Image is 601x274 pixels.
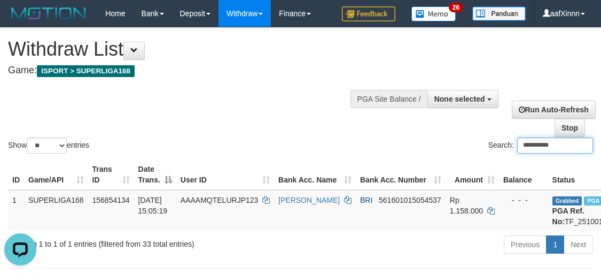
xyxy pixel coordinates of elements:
span: Grabbed [552,196,582,205]
a: 1 [546,235,564,254]
th: Trans ID: activate to sort column ascending [88,159,134,190]
label: Search: [488,138,593,154]
a: Run Auto-Refresh [512,101,596,119]
a: Previous [504,235,547,254]
div: Showing 1 to 1 of 1 entries (filtered from 33 total entries) [8,234,243,249]
select: Showentries [27,138,67,154]
th: Balance [499,159,548,190]
td: SUPERLIGA168 [24,190,88,231]
h1: Withdraw List [8,39,390,60]
img: MOTION_logo.png [8,5,89,21]
b: PGA Ref. No: [552,207,584,226]
th: User ID: activate to sort column ascending [176,159,274,190]
img: Button%20Memo.svg [411,6,456,21]
button: None selected [427,90,498,108]
span: 26 [449,3,463,12]
th: Date Trans.: activate to sort column descending [134,159,176,190]
span: Copy 561601015054537 to clipboard [379,196,441,204]
a: [PERSON_NAME] [278,196,340,204]
span: None selected [434,95,485,103]
img: Feedback.jpg [342,6,395,21]
span: [DATE] 15:05:19 [138,196,168,215]
span: 156854134 [92,196,130,204]
button: Open LiveChat chat widget [4,4,36,36]
div: - - - [503,195,544,205]
td: 1 [8,190,24,231]
div: PGA Site Balance / [350,90,427,108]
th: Bank Acc. Name: activate to sort column ascending [274,159,356,190]
input: Search: [517,138,593,154]
label: Show entries [8,138,89,154]
span: AAAAMQTELURJP123 [181,196,259,204]
th: Amount: activate to sort column ascending [446,159,499,190]
img: panduan.png [472,6,526,21]
a: Next [564,235,593,254]
th: Bank Acc. Number: activate to sort column ascending [356,159,446,190]
span: BRI [360,196,372,204]
span: Rp 1.158.000 [450,196,483,215]
span: ISPORT > SUPERLIGA168 [37,65,135,77]
a: Stop [555,119,585,137]
h4: Game: [8,65,390,76]
th: ID [8,159,24,190]
th: Game/API: activate to sort column ascending [24,159,88,190]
